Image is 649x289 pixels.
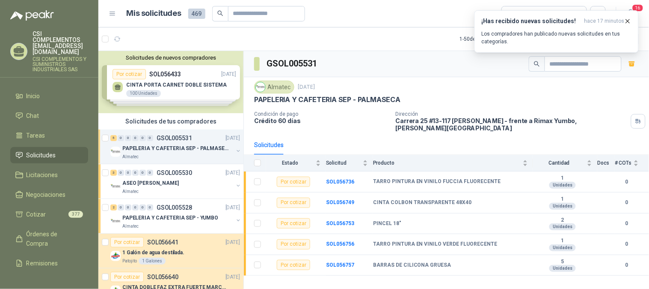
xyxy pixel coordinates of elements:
p: PAPELERIA Y CAFETERIA SEP - PALMASECA [254,95,400,104]
b: 0 [615,178,639,186]
p: [DATE] [225,204,240,212]
span: search [534,61,540,67]
a: Por cotizarSOL056641[DATE] Company Logo1 Galón de agua destilada.Patojito1 Galones [98,234,243,268]
span: Inicio [27,91,40,101]
div: Por cotizar [277,218,310,229]
p: GSOL005528 [157,205,192,211]
b: 0 [615,199,639,207]
p: Crédito 60 días [254,117,389,124]
span: 16 [632,4,644,12]
p: [DATE] [225,238,240,247]
img: Company Logo [110,181,121,192]
a: Solicitudes [10,147,88,163]
span: Cantidad [533,160,585,166]
div: Solicitudes [254,140,284,150]
p: GSOL005530 [157,170,192,176]
div: 1 Galones [139,258,166,265]
p: [DATE] [298,83,315,91]
a: SOL056756 [326,241,354,247]
b: PINCEL 18" [373,220,401,227]
div: 0 [132,170,139,176]
div: 5 [110,135,117,141]
span: search [217,10,223,16]
th: Estado [266,155,326,172]
b: CINTA COLBON TRANSPARENTE 48X40 [373,199,472,206]
p: PAPELERIA Y CAFETERIA SEP - PALMASECA [122,144,229,153]
p: [DATE] [225,134,240,142]
div: 0 [147,170,153,176]
div: 0 [139,170,146,176]
b: 5 [533,259,592,265]
b: 0 [615,240,639,248]
div: Por cotizar [277,177,310,187]
div: Por cotizar [277,239,310,250]
div: 2 [110,205,117,211]
span: Cotizar [27,210,46,219]
p: SOL056640 [147,274,178,280]
p: Dirección [396,111,628,117]
div: 1 - 50 de 304 [460,32,513,46]
span: Chat [27,111,39,120]
th: Solicitud [326,155,373,172]
div: 0 [132,205,139,211]
b: 1 [533,196,592,203]
div: Por cotizar [277,260,310,270]
img: Company Logo [110,216,121,226]
a: Remisiones [10,255,88,271]
h3: GSOL005531 [267,57,318,70]
span: # COTs [615,160,632,166]
div: 0 [125,135,131,141]
b: 1 [533,238,592,244]
b: 1 [533,175,592,182]
span: Producto [373,160,521,166]
th: Docs [597,155,615,172]
h1: Mis solicitudes [127,7,181,20]
p: [DATE] [225,273,240,281]
p: Condición de pago [254,111,389,117]
a: SOL056749 [326,199,354,205]
button: Solicitudes de nuevos compradores [102,54,240,61]
h3: ¡Has recibido nuevas solicitudes! [482,18,581,25]
div: Unidades [549,203,576,210]
a: Inicio [10,88,88,104]
a: Licitaciones [10,167,88,183]
div: 0 [125,170,131,176]
p: CSI COMPLEMENTOS [EMAIL_ADDRESS][DOMAIN_NAME] [33,31,88,55]
span: Estado [266,160,314,166]
div: Unidades [549,182,576,189]
b: SOL056753 [326,220,354,226]
p: Almatec [122,188,139,195]
div: Por cotizar [110,237,144,247]
img: Logo peakr [10,10,54,21]
p: GSOL005531 [157,135,192,141]
th: Cantidad [533,155,597,172]
a: Tareas [10,127,88,144]
div: 0 [132,135,139,141]
b: 0 [615,261,639,269]
p: SOL056641 [147,239,178,245]
a: 5 0 0 0 0 0 GSOL005531[DATE] Company LogoPAPELERIA Y CAFETERIA SEP - PALMASECAAlmatec [110,133,242,160]
div: Solicitudes de tus compradores [98,113,243,129]
span: Solicitud [326,160,361,166]
div: Almatec [254,81,294,93]
img: Company Logo [110,147,121,157]
button: 16 [623,6,639,21]
span: 377 [68,211,83,218]
a: Órdenes de Compra [10,226,88,252]
div: Todas [507,9,525,18]
p: Los compradores han publicado nuevas solicitudes en tus categorías. [482,30,631,45]
a: 2 0 0 0 0 0 GSOL005528[DATE] Company LogoPAPELERIA Y CAFETERIA SEP - YUMBOAlmatec [110,202,242,230]
button: ¡Has recibido nuevas solicitudes!hace 17 minutos Los compradores han publicado nuevas solicitudes... [474,10,639,53]
a: SOL056757 [326,262,354,268]
div: 3 [110,170,117,176]
p: [DATE] [225,169,240,177]
th: # COTs [615,155,649,172]
div: Unidades [549,223,576,230]
div: Por cotizar [110,272,144,282]
a: Negociaciones [10,187,88,203]
span: Órdenes de Compra [27,229,80,248]
a: SOL056736 [326,179,354,185]
span: 469 [188,9,205,19]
